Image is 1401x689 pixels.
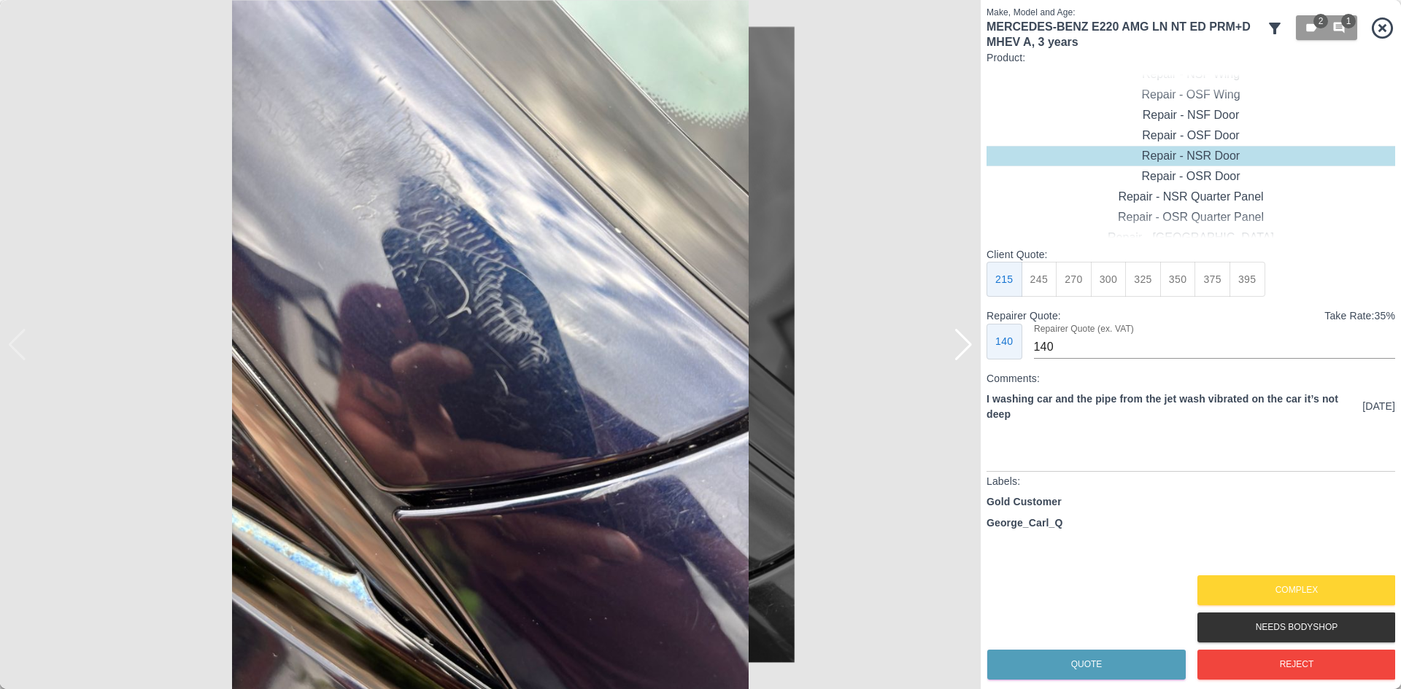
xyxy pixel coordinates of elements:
[1022,262,1057,297] button: 245
[1194,262,1230,297] button: 375
[987,146,1395,166] div: Repair - NSR Door
[987,515,1062,531] p: George_Carl_Q
[987,247,1395,262] p: Client Quote:
[1091,262,1127,297] button: 300
[987,125,1395,146] div: Repair - OSF Door
[1056,262,1092,297] button: 270
[1296,15,1357,40] button: 21
[987,85,1395,105] div: Repair - OSF Wing
[987,207,1395,227] div: Repair - OSR Quarter Panel
[1160,262,1196,297] button: 350
[1362,399,1395,414] p: [DATE]
[987,474,1395,488] p: Labels:
[987,64,1395,85] div: Repair - NSF Wing
[1197,650,1396,680] button: Reject
[987,187,1395,207] div: Repair - NSR Quarter Panel
[987,50,1395,65] p: Product:
[987,262,1022,297] button: 215
[987,324,1022,359] button: 140
[987,19,1260,50] h1: MERCEDES-BENZ E220 AMG LN NT ED PRM+D MHEV A , 3 years
[987,105,1395,125] div: Repair - NSF Door
[987,392,1356,422] p: I washing car and the pipe from the jet wash vibrated on the car it’s not deep
[987,308,1061,323] p: Repairer Quote:
[987,650,1186,680] button: Quote
[1197,575,1396,605] button: Complex
[987,166,1395,187] div: Repair - OSR Door
[1230,262,1265,297] button: 395
[1197,612,1396,642] button: Needs Bodyshop
[1324,308,1395,324] p: Take Rate: 35 %
[987,371,1395,386] p: Comments:
[1341,14,1356,28] span: 1
[1313,14,1328,28] span: 2
[987,494,1062,510] p: Gold Customer
[987,227,1395,248] div: Repair - [GEOGRAPHIC_DATA]
[1034,323,1134,335] label: Repairer Quote (ex. VAT)
[987,6,1260,19] p: Make, Model and Age:
[1125,262,1161,297] button: 325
